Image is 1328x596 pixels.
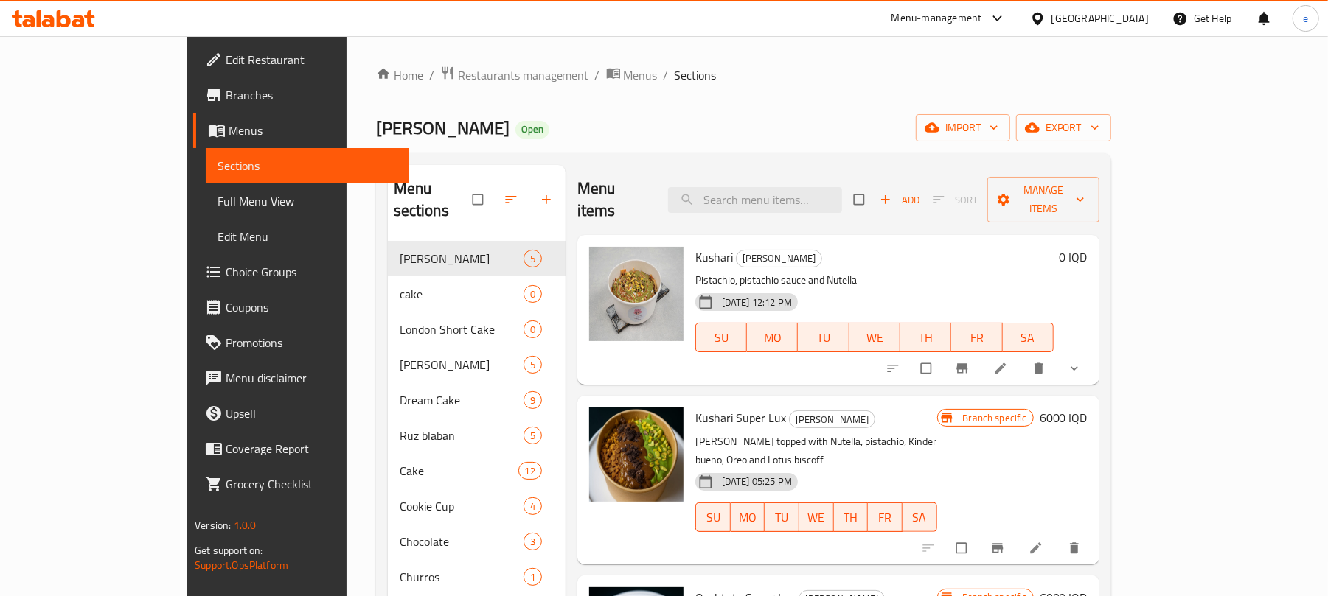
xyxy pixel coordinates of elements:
[226,298,397,316] span: Coupons
[400,391,524,409] span: Dream Cake
[868,502,903,532] button: FR
[951,323,1002,352] button: FR
[193,466,409,502] a: Grocery Checklist
[440,66,589,85] a: Restaurants management
[1023,352,1058,385] button: delete
[589,407,684,502] img: Kushari Super Lux
[987,177,1099,222] button: Manage items
[524,287,541,301] span: 0
[400,320,524,338] span: London Short Cake
[624,66,658,84] span: Menus
[664,66,669,84] li: /
[524,391,542,409] div: items
[948,534,978,562] span: Select to update
[855,327,894,348] span: WE
[400,356,524,374] span: [PERSON_NAME]
[400,356,524,374] div: Boba Cheesecake
[524,499,541,513] span: 4
[515,121,549,139] div: Open
[524,429,541,443] span: 5
[946,352,981,385] button: Branch-specific-item
[226,263,397,281] span: Choice Groups
[524,497,542,515] div: items
[400,533,524,550] span: Chocolate
[1058,532,1094,564] button: delete
[524,320,542,338] div: items
[388,241,566,276] div: [PERSON_NAME]5
[834,502,869,532] button: TH
[577,178,650,222] h2: Menu items
[840,507,863,528] span: TH
[193,113,409,148] a: Menus
[702,507,725,528] span: SU
[524,250,542,267] div: items
[524,570,541,584] span: 1
[193,77,409,113] a: Branches
[195,541,263,560] span: Get support on:
[1009,327,1048,348] span: SA
[606,66,658,85] a: Menus
[226,404,397,422] span: Upsell
[957,327,996,348] span: FR
[376,66,1111,85] nav: breadcrumb
[695,407,786,429] span: Kushari Super Lux
[1051,10,1149,27] div: [GEOGRAPHIC_DATA]
[400,497,524,515] span: Cookie Cup
[716,295,798,309] span: [DATE] 12:12 PM
[524,427,542,444] div: items
[193,254,409,290] a: Choice Groups
[226,440,397,457] span: Coverage Report
[999,181,1088,218] span: Manage items
[716,474,798,488] span: [DATE] 05:25 PM
[524,356,542,374] div: items
[993,361,1011,376] a: Edit menu item
[400,427,524,444] span: Ruz blaban
[226,369,397,387] span: Menu disclaimer
[804,327,843,348] span: TU
[789,410,875,428] div: Rene Choco
[394,178,473,222] h2: Menu sections
[388,559,566,595] div: Churros1
[675,66,717,84] span: Sections
[849,323,900,352] button: WE
[193,396,409,431] a: Upsell
[524,358,541,372] span: 5
[226,334,397,351] span: Promotions
[524,285,542,303] div: items
[234,516,257,535] span: 1.0.0
[1303,10,1308,27] span: e
[876,189,923,211] span: Add item
[400,285,524,303] div: cake
[1067,361,1082,376] svg: Show Choices
[524,535,541,549] span: 3
[495,183,530,216] span: Sort sections
[753,327,792,348] span: MO
[1028,119,1099,137] span: export
[400,250,524,267] span: [PERSON_NAME]
[388,453,566,488] div: Cake12
[1040,407,1088,428] h6: 6000 IQD
[376,111,510,144] span: [PERSON_NAME]
[519,464,541,478] span: 12
[736,250,822,267] div: Rene Choco
[206,219,409,254] a: Edit Menu
[874,507,897,528] span: FR
[388,312,566,347] div: London Short Cake0
[957,411,1033,425] span: Branch specific
[845,186,876,214] span: Select section
[400,568,524,586] div: Churros
[668,187,842,213] input: search
[206,148,409,183] a: Sections
[388,488,566,524] div: Cookie Cup4
[524,252,541,266] span: 5
[193,290,409,325] a: Coupons
[981,532,1017,564] button: Branch-specific-item
[400,462,518,480] span: Cake
[229,122,397,139] span: Menus
[218,228,397,245] span: Edit Menu
[877,352,912,385] button: sort-choices
[1060,247,1088,267] h6: 0 IQD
